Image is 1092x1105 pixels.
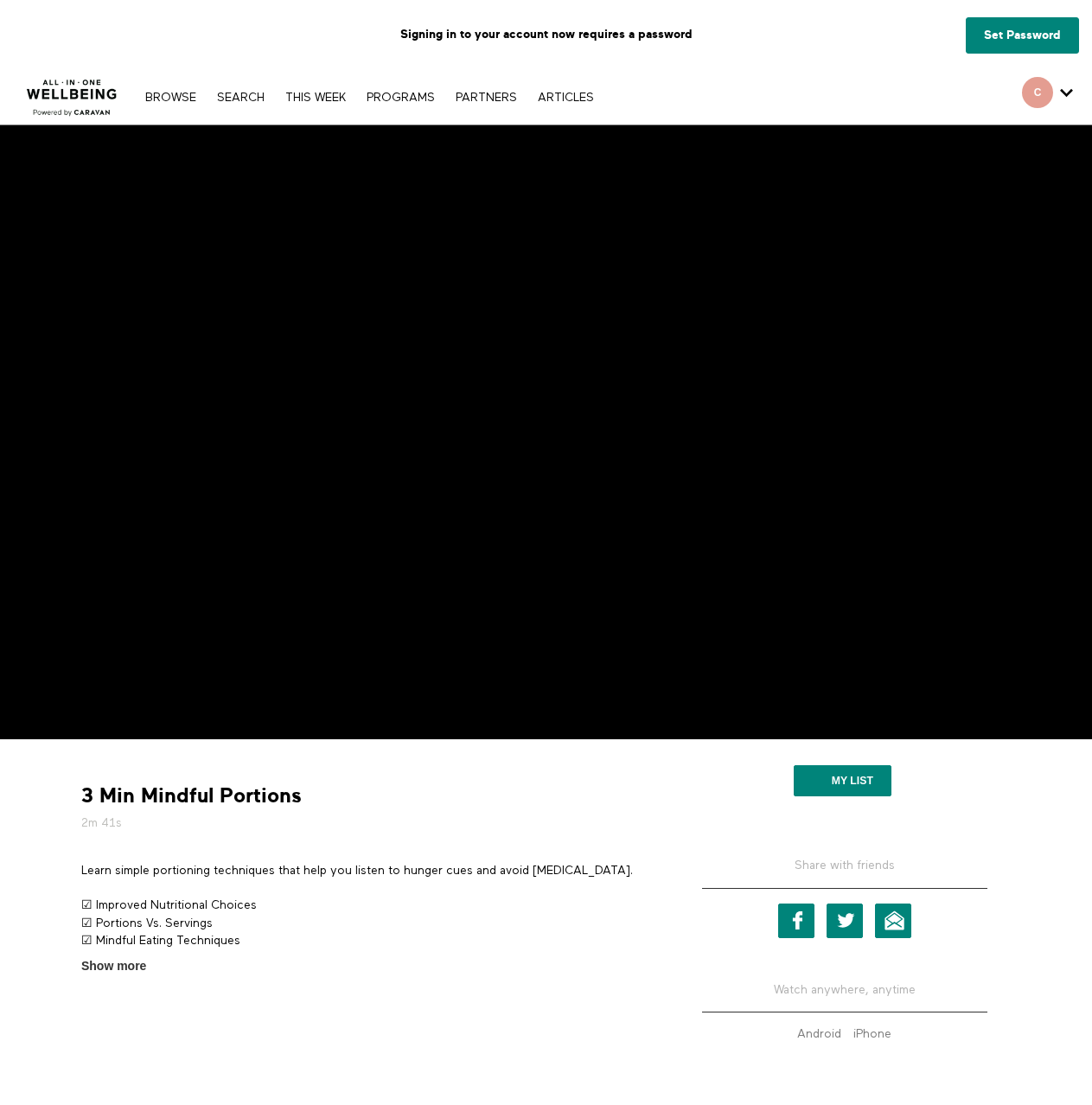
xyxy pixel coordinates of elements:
strong: 3 Min Mindful Portions [81,782,302,809]
a: Android [793,1028,846,1040]
a: iPhone [849,1028,896,1040]
a: Search [208,92,273,104]
nav: Primary [137,88,602,105]
a: Twitter [827,904,863,938]
p: Signing in to your account now requires a password [13,13,1079,56]
a: Facebook [778,904,814,938]
button: My list [794,765,891,796]
h5: Share with friends [702,857,987,888]
a: THIS WEEK [277,92,354,104]
h5: 2m 41s [81,814,653,832]
img: CARAVAN [20,67,125,118]
a: Set Password [966,17,1079,54]
div: Secondary [1009,69,1086,125]
a: PARTNERS [447,92,526,104]
p: ☑ Improved Nutritional Choices ☑ Portions Vs. Servings ☑ Mindful Eating Techniques [81,897,653,949]
a: Browse [137,92,205,104]
p: Learn simple portioning techniques that help you listen to hunger cues and avoid [MEDICAL_DATA]. [81,862,653,879]
a: ARTICLES [529,92,603,104]
strong: Android [797,1028,841,1040]
strong: iPhone [853,1028,891,1040]
a: Email [875,904,911,938]
a: PROGRAMS [358,92,444,104]
span: Show more [81,957,146,975]
h5: Watch anywhere, anytime [702,968,987,1012]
